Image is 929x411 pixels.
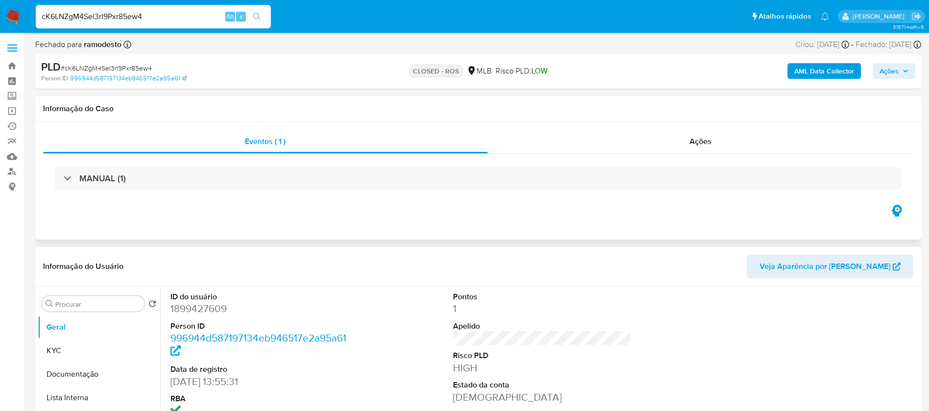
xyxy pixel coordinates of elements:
span: Atalhos rápidos [759,11,811,22]
span: Ações [690,136,712,147]
dt: Risco PLD [453,350,632,361]
dd: 1899427609 [170,302,349,315]
div: MANUAL (1) [55,167,902,190]
dt: Data de registro [170,364,349,375]
a: Notificações [821,12,829,21]
span: s [239,12,242,21]
dd: [DATE] 13:55:31 [170,375,349,388]
div: MLB [467,66,492,76]
div: Criou: [DATE] [795,39,849,50]
a: 996944d587197134eb946517e2a95a61 [170,331,346,359]
button: Ações [873,63,915,79]
button: Veja Aparência por [PERSON_NAME] [747,255,913,278]
dd: HIGH [453,361,632,375]
div: Fechado: [DATE] [856,39,921,50]
h1: Informação do Caso [43,104,913,114]
dt: Pontos [453,291,632,302]
dt: Person ID [170,321,349,332]
span: Ações [880,63,899,79]
dt: RBA [170,393,349,404]
span: # cK6LNZgM4Sel3rI9Pxr85ew4 [61,63,152,73]
b: PLD [41,59,61,74]
button: Geral [38,315,160,339]
button: search-icon [247,10,267,24]
dt: ID do usuário [170,291,349,302]
dd: [DEMOGRAPHIC_DATA] [453,390,632,404]
p: CLOSED - ROS [409,64,463,78]
button: Retornar ao pedido padrão [148,300,156,311]
dt: Estado da conta [453,380,632,390]
button: KYC [38,339,160,363]
span: Veja Aparência por [PERSON_NAME] [760,255,890,278]
button: Lista Interna [38,386,160,410]
input: Procurar [55,300,141,309]
p: andreia.almeida@mercadolivre.com [853,12,908,21]
span: Alt [226,12,234,21]
b: ramodesto [82,39,121,50]
button: AML Data Collector [787,63,861,79]
h3: MANUAL (1) [79,173,126,184]
a: Sair [911,11,922,22]
dt: Apelido [453,321,632,332]
span: Risco PLD: [496,66,548,76]
button: Documentação [38,363,160,386]
h1: Informação do Usuário [43,262,123,271]
a: 996944d587197134eb946517e2a95a61 [70,74,187,83]
b: AML Data Collector [794,63,854,79]
dd: 1 [453,302,632,315]
b: Person ID [41,74,68,83]
input: Pesquise usuários ou casos... [36,10,271,23]
span: Eventos ( 1 ) [245,136,286,147]
span: - [851,39,854,50]
button: Procurar [46,300,53,308]
span: Fechado para [35,39,121,50]
span: LOW [531,65,548,76]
